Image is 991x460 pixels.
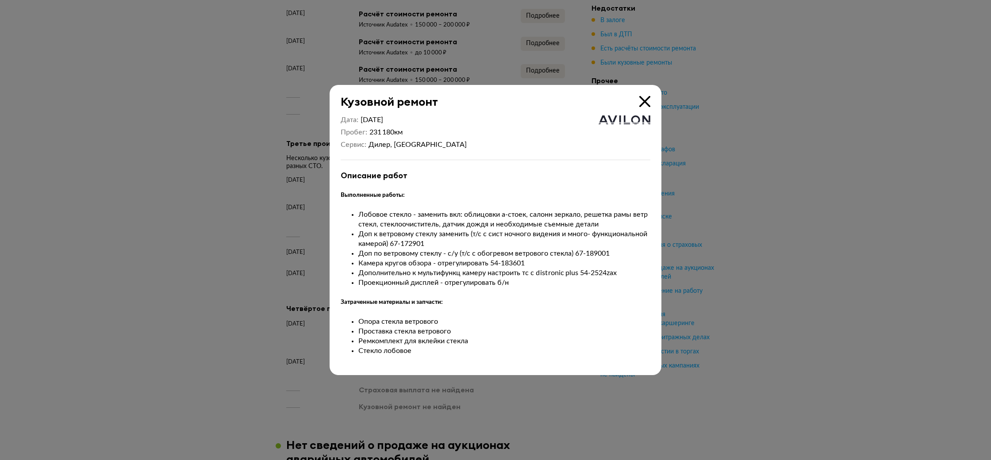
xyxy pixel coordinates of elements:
[341,140,366,149] dt: Сервис
[341,171,650,180] div: Описание работ
[341,128,367,137] dt: Пробег
[358,336,650,346] li: Ремкомплект для вклейки стекла
[358,346,650,356] li: Стекло лобовое
[358,326,650,336] li: Проставка стекла ветрового
[358,210,650,229] li: Лобовое стекло - заменить вкл: облицовки a-стоек, салонн зеркало, решетка рамы ветр стекл, стекло...
[358,229,650,249] li: Доп к ветровому стеклу заменить (т/с с сист ночного видения и много- функциональной камерой) 67-1...
[341,297,650,307] h5: Затраченные материалы и запчасти:
[369,140,467,149] div: Дилер, [GEOGRAPHIC_DATA]
[358,317,650,326] li: Опора стекла ветрового
[369,128,467,137] div: 231 180 км
[358,249,650,258] li: Доп по ветровому стеклу - с/у (т/с с обогревом ветрового стекла) 67-189001
[341,190,650,200] h5: Выполненные работы:
[330,85,650,108] div: Кузовной ремонт
[358,278,650,287] li: Проекционный дисплей - отрегулировать б/н
[341,115,358,124] dt: Дата
[358,268,650,278] li: Дополнительно к мультифункц камеру настроить тс с distronic plus 54-2524zax
[361,115,467,124] div: [DATE]
[599,115,650,124] img: logo
[358,258,650,268] li: Камера кругов обзора - отрегулировать 54-183601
